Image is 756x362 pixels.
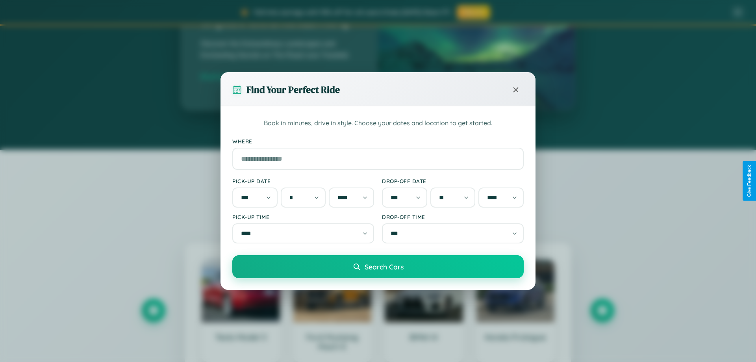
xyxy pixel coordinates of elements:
button: Search Cars [232,255,524,278]
span: Search Cars [365,262,404,271]
label: Drop-off Date [382,178,524,184]
label: Drop-off Time [382,213,524,220]
label: Where [232,138,524,145]
p: Book in minutes, drive in style. Choose your dates and location to get started. [232,118,524,128]
label: Pick-up Time [232,213,374,220]
label: Pick-up Date [232,178,374,184]
h3: Find Your Perfect Ride [246,83,340,96]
